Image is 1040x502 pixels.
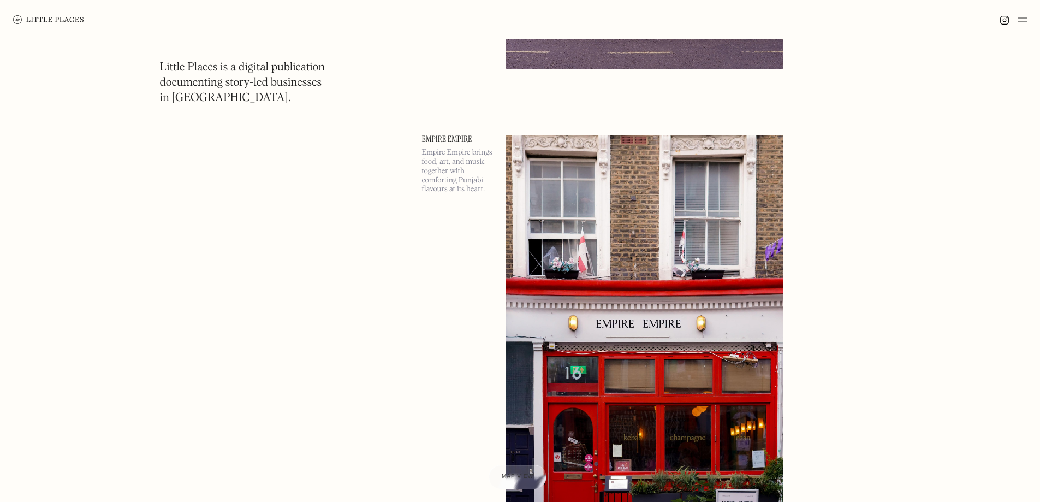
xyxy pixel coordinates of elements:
[502,474,533,480] span: Map view
[160,60,325,106] h1: Little Places is a digital publication documenting story-led businesses in [GEOGRAPHIC_DATA].
[422,148,493,194] p: Empire Empire brings food, art, and music together with comforting Punjabi flavours at its heart.
[422,135,493,144] a: Empire Empire
[489,465,546,489] a: Map view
